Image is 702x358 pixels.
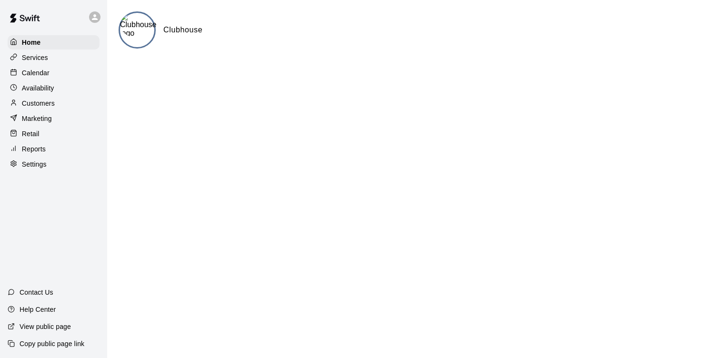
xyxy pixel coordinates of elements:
p: Home [22,38,41,47]
a: Reports [8,142,100,156]
p: Help Center [20,305,56,314]
p: Services [22,53,48,62]
img: Clubhouse logo [120,13,157,38]
a: Marketing [8,111,100,126]
p: Customers [22,99,55,108]
p: Marketing [22,114,52,123]
a: Retail [8,127,100,141]
a: Settings [8,157,100,171]
p: Reports [22,144,46,154]
a: Availability [8,81,100,95]
p: Copy public page link [20,339,84,348]
p: Settings [22,159,47,169]
a: Services [8,50,100,65]
a: Customers [8,96,100,110]
a: Home [8,35,100,50]
p: Contact Us [20,288,53,297]
p: View public page [20,322,71,331]
p: Calendar [22,68,50,78]
a: Calendar [8,66,100,80]
p: Retail [22,129,40,139]
p: Availability [22,83,54,93]
h6: Clubhouse [163,24,202,36]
